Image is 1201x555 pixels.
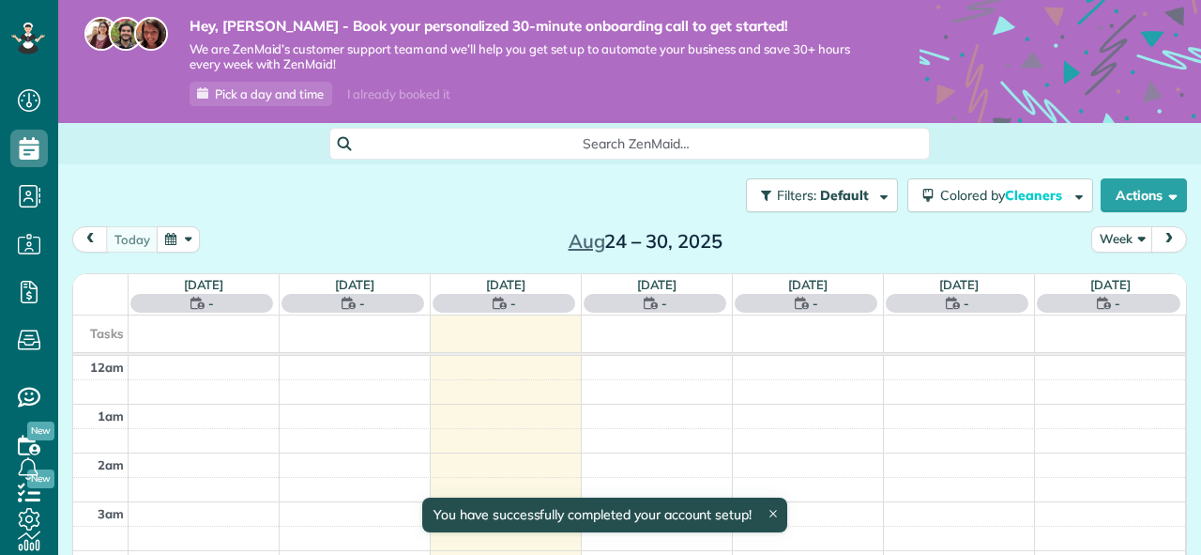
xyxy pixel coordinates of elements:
span: Pick a day and time [215,86,324,101]
span: We are ZenMaid’s customer support team and we’ll help you get set up to automate your business an... [190,41,863,73]
a: [DATE] [486,277,526,292]
a: [DATE] [939,277,980,292]
a: Filters: Default [737,178,898,212]
button: Week [1091,226,1153,252]
span: 2am [98,457,124,472]
a: [DATE] [637,277,677,292]
span: Tasks [90,326,124,341]
button: today [106,226,159,252]
img: jorge-587dff0eeaa6aab1f244e6dc62b8924c3b6ad411094392a53c71c6c4a576187d.jpg [109,17,143,51]
button: Actions [1101,178,1187,212]
span: - [964,294,969,313]
img: michelle-19f622bdf1676172e81f8f8fba1fb50e276960ebfe0243fe18214015130c80e4.jpg [134,17,168,51]
a: [DATE] [335,277,375,292]
span: 12am [90,360,124,375]
span: 1am [98,409,124,424]
span: Colored by [940,187,1069,204]
span: Cleaners [1005,187,1065,204]
span: Aug [569,229,605,253]
a: Pick a day and time [190,82,332,106]
span: - [1115,294,1120,313]
a: [DATE] [788,277,829,292]
span: Default [820,187,870,204]
span: 3am [98,506,124,521]
h2: 24 – 30, 2025 [528,231,763,252]
span: - [359,294,365,313]
strong: Hey, [PERSON_NAME] - Book your personalized 30-minute onboarding call to get started! [190,17,863,36]
div: You have successfully completed your account setup! [422,498,787,532]
button: Colored byCleaners [907,178,1093,212]
button: Filters: Default [746,178,898,212]
span: Filters: [777,187,816,204]
button: prev [72,226,108,252]
span: New [27,422,54,440]
button: next [1151,226,1187,252]
img: maria-72a9807cf96188c08ef61303f053569d2e2a8a1cde33d635c8a3ac13582a053d.jpg [84,17,118,51]
a: [DATE] [1090,277,1131,292]
span: - [208,294,214,313]
a: [DATE] [184,277,224,292]
span: - [510,294,516,313]
span: - [813,294,818,313]
div: I already booked it [336,83,461,106]
span: - [661,294,667,313]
